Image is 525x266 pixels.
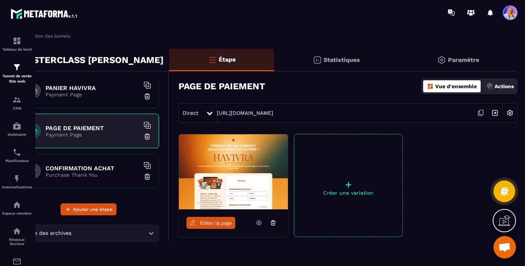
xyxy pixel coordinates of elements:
[2,90,32,116] a: formationformationCRM
[495,83,514,89] p: Actions
[313,56,322,65] img: stats.20deebd0.svg
[18,225,159,242] div: Search for option
[45,132,139,138] p: Payment Page
[45,165,139,172] h6: CONFIRMATION ACHAT
[12,227,21,236] img: social-network
[61,203,116,215] button: Ajouter une étape
[200,220,232,226] span: Éditer la page
[2,159,32,163] p: Planificateur
[11,7,78,20] img: logo
[493,236,516,258] div: Ouvrir le chat
[435,83,477,89] p: Vue d'ensemble
[12,148,21,157] img: scheduler
[2,31,32,57] a: formationformationTableau de bord
[144,173,151,180] img: trash
[503,106,517,120] img: setting-w.858f3a88.svg
[2,195,32,221] a: automationsautomationsEspace membre
[12,174,21,183] img: automations
[294,179,402,190] p: +
[12,257,21,266] img: email
[12,95,21,104] img: formation
[2,168,32,195] a: automationsautomationsAutomatisations
[144,93,151,100] img: trash
[2,221,32,251] a: social-networksocial-networkRéseaux Sociaux
[2,74,32,84] p: Tunnel de vente Site web
[2,237,32,246] p: Réseaux Sociaux
[45,172,139,178] p: Purchase Thank You
[208,55,217,64] img: bars-o.4a397970.svg
[12,122,21,131] img: automations
[73,229,147,237] input: Search for option
[217,110,273,116] a: [URL][DOMAIN_NAME]
[488,106,502,120] img: arrow-next.bcc2205e.svg
[2,106,32,110] p: CRM
[183,110,198,116] span: Direct
[2,142,32,168] a: schedulerschedulerPlanificateur
[2,57,32,90] a: formationformationTunnel de vente Site web
[2,47,32,51] p: Tableau de bord
[427,83,434,90] img: dashboard-orange.40269519.svg
[45,125,139,132] h6: PAGE DE PAIEMENT
[219,56,236,63] p: Étape
[2,132,32,137] p: Webinaire
[144,133,151,140] img: trash
[2,116,32,142] a: automationsautomationsWebinaire
[437,56,446,65] img: setting-gr.5f69749f.svg
[294,190,402,196] p: Créer une variation
[179,134,288,209] img: image
[18,33,70,39] a: Gestion des tunnels
[45,92,139,98] p: Payment Page
[12,36,21,45] img: formation
[486,83,493,90] img: actions.d6e523a2.png
[186,217,235,229] a: Éditer la page
[179,81,265,92] h3: PAGE DE PAIEMENT
[12,200,21,209] img: automations
[45,84,139,92] h6: PANIER HAVIVRA
[23,229,73,237] span: Liste des archives
[73,206,112,213] span: Ajouter une étape
[324,56,360,63] p: Statistiques
[448,56,479,63] p: Paramètre
[12,63,21,72] img: formation
[2,185,32,189] p: Automatisations
[19,53,163,68] p: MASTERCLASS [PERSON_NAME]
[2,211,32,215] p: Espace membre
